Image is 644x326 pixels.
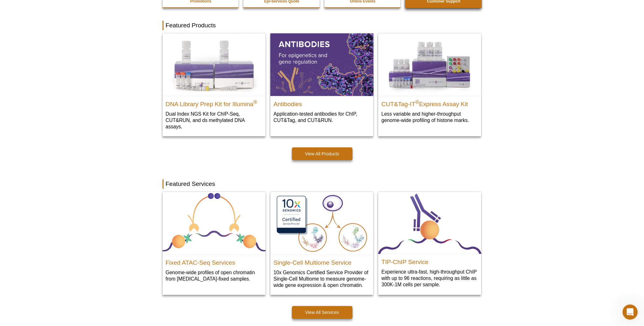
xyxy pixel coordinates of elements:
[381,111,478,124] p: Less variable and higher-throughput genome-wide profiling of histone marks​.
[378,192,481,295] a: TIP-ChIP Service TIP-ChIP Service Experience ultra-fast, high-throughput ChIP with up to 96 react...
[100,3,112,15] button: Home
[415,99,419,105] sup: ®
[270,192,373,295] a: Single-Cell Multiome Servicee Single-Cell Multiome Service 10x Genomics Certified Service Provide...
[18,3,28,14] img: Profile image for Madeleine
[163,179,482,189] h2: Featured Services
[163,192,266,289] a: Fixed ATAC-Seq Services Fixed ATAC-Seq Services Genome-wide profiles of open chromatin from [MEDI...
[49,3,79,8] h1: Active Motif
[166,98,262,107] h2: DNA Library Prep Kit for Illumina
[378,33,481,96] img: CUT&Tag-IT® Express Assay Kit
[166,269,262,282] p: Genome-wide profiles of open chromatin from [MEDICAL_DATA]-fixed samples.
[166,256,262,266] h2: Fixed ATAC-Seq Services
[292,147,352,160] a: View All Products
[270,33,373,130] a: All Antibodies Antibodies Application-tested antibodies for ChIP, CUT&Tag, and CUT&RUN.
[381,268,478,288] p: Experience ultra-fast, high-throughput ChIP with up to 96 reactions, requiring as little as 300K-...
[112,3,123,14] div: Close
[163,33,266,96] img: DNA Library Prep Kit for Illumina
[253,99,257,105] sup: ®
[98,208,103,213] button: Emoji picker
[7,190,121,200] textarea: Message…
[378,33,481,130] a: CUT&Tag-IT® Express Assay Kit CUT&Tag-IT®Express Assay Kit Less variable and higher-throughput ge...
[292,306,352,319] a: View All Services
[4,3,16,15] button: go back
[163,21,482,30] h2: Featured Products
[274,256,370,266] h2: Single-Cell Multiome Service
[270,33,373,96] img: All Antibodies
[274,98,370,107] h2: Antibodies
[378,192,481,254] img: TIP-ChIP Service
[163,33,266,136] a: DNA Library Prep Kit for Illumina DNA Library Prep Kit for Illumina® Dual Index NGS Kit for ChIP-...
[36,3,46,14] img: Profile image for Stefan
[381,98,478,107] h2: CUT&Tag-IT Express Assay Kit
[108,206,118,216] button: Send a message…
[54,8,79,14] p: Back [DATE]
[274,269,370,289] p: 10x Genomics Certified Service Provider of Single-Cell Multiome to measure genome-wide gene expre...
[27,3,37,14] img: Profile image for Marc
[381,256,478,265] h2: TIP-ChIP Service
[270,192,373,255] img: Single-Cell Multiome Servicee
[274,111,370,124] p: Application-tested antibodies for ChIP, CUT&Tag, and CUT&RUN.
[166,111,262,130] p: Dual Index NGS Kit for ChIP-Seq, CUT&RUN, and ds methylated DNA assays.
[163,192,266,255] img: Fixed ATAC-Seq Services
[622,304,638,320] iframe: Intercom live chat
[10,173,117,189] input: Your email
